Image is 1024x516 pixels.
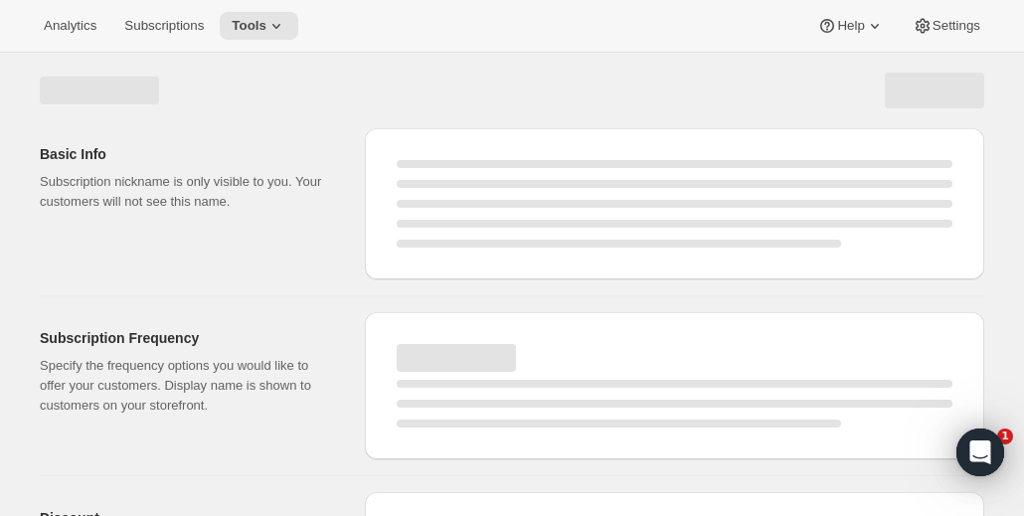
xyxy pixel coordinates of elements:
[805,12,896,40] button: Help
[901,12,992,40] button: Settings
[32,12,108,40] button: Analytics
[837,18,864,34] span: Help
[44,18,96,34] span: Analytics
[220,12,298,40] button: Tools
[997,429,1013,444] span: 1
[232,18,266,34] span: Tools
[112,12,216,40] button: Subscriptions
[40,144,333,164] h2: Basic Info
[124,18,204,34] span: Subscriptions
[933,18,980,34] span: Settings
[40,328,333,348] h2: Subscription Frequency
[40,172,333,212] p: Subscription nickname is only visible to you. Your customers will not see this name.
[956,429,1004,476] div: Open Intercom Messenger
[40,356,333,416] p: Specify the frequency options you would like to offer your customers. Display name is shown to cu...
